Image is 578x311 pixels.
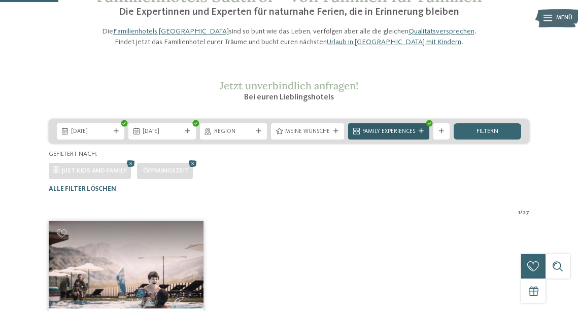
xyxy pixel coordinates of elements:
[518,209,520,217] span: 1
[520,209,523,217] span: /
[143,167,189,174] span: Öffnungszeit
[477,128,498,135] span: filtern
[244,93,334,101] span: Bei euren Lieblingshotels
[49,221,203,308] img: Familienhotels gesucht? Hier findet ihr die besten!
[143,128,182,136] span: [DATE]
[327,39,461,46] a: Urlaub in [GEOGRAPHIC_DATA] mit Kindern
[214,128,253,136] span: Region
[523,209,529,217] span: 27
[113,28,229,35] a: Familienhotels [GEOGRAPHIC_DATA]
[362,128,415,136] span: Family Experiences
[409,28,474,35] a: Qualitätsversprechen
[49,186,116,192] span: Alle Filter löschen
[285,128,330,136] span: Meine Wünsche
[49,151,97,157] span: Gefiltert nach:
[220,79,358,92] span: Jetzt unverbindlich anfragen!
[61,167,127,174] span: JUST KIDS AND FAMILY
[96,26,482,47] p: Die sind so bunt wie das Leben, verfolgen aber alle die gleichen . Findet jetzt das Familienhotel...
[119,7,459,17] span: Die Expertinnen und Experten für naturnahe Ferien, die in Erinnerung bleiben
[71,128,110,136] span: [DATE]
